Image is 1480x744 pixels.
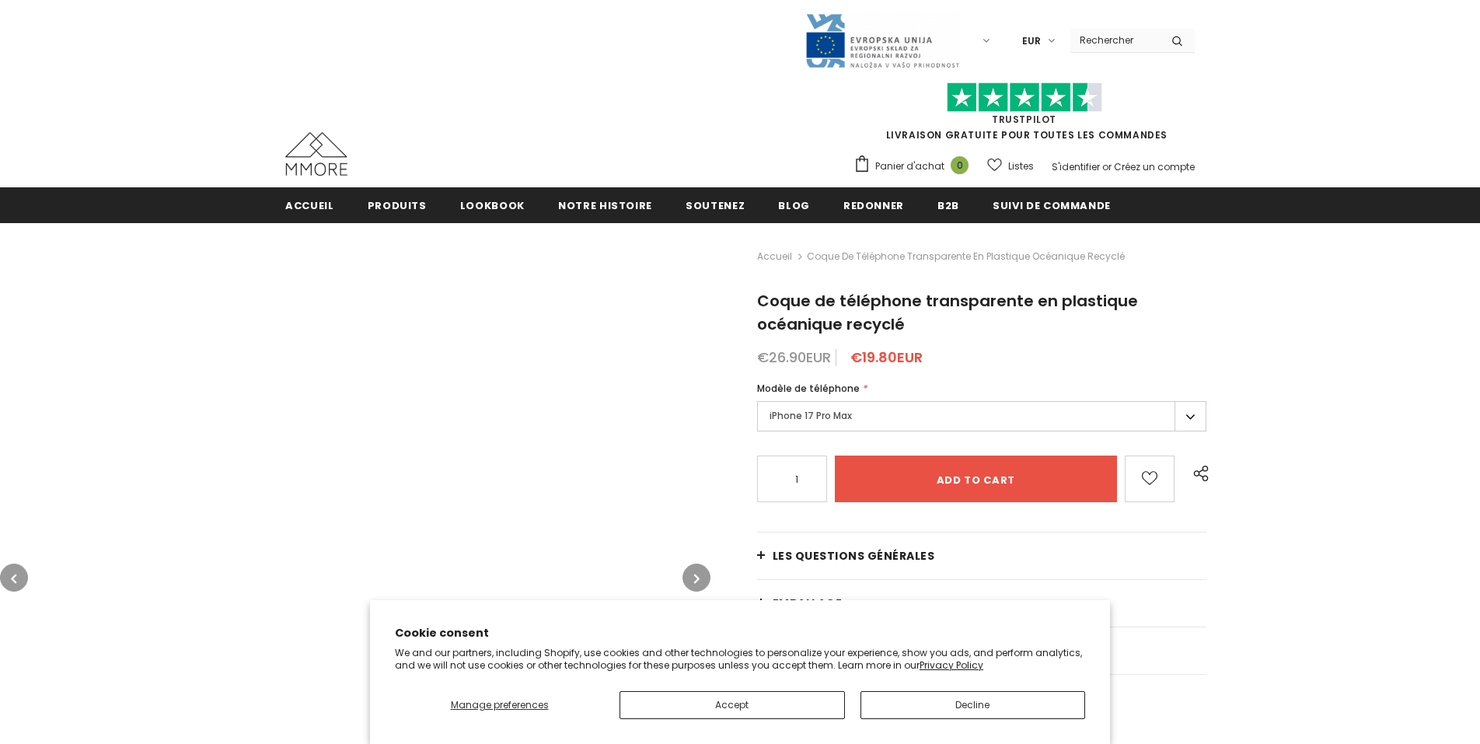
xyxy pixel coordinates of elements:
a: TrustPilot [992,113,1056,126]
span: LIVRAISON GRATUITE POUR TOUTES LES COMMANDES [853,89,1195,141]
button: Accept [620,691,845,719]
span: Coque de téléphone transparente en plastique océanique recyclé [807,247,1125,266]
input: Add to cart [835,456,1117,502]
a: Blog [778,187,810,222]
button: Decline [860,691,1086,719]
span: EMBALLAGE [773,596,843,611]
span: Blog [778,198,810,213]
a: Panier d'achat 0 [853,155,976,178]
span: Manage preferences [451,698,549,711]
h2: Cookie consent [395,625,1085,641]
span: or [1102,160,1112,173]
span: Notre histoire [558,198,652,213]
span: EUR [1022,33,1041,49]
a: Redonner [843,187,904,222]
a: Javni Razpis [805,33,960,47]
img: Javni Razpis [805,12,960,69]
a: Produits [368,187,427,222]
a: Lookbook [460,187,525,222]
p: We and our partners, including Shopify, use cookies and other technologies to personalize your ex... [395,647,1085,671]
a: soutenez [686,187,745,222]
span: Listes [1008,159,1034,174]
span: Lookbook [460,198,525,213]
span: Panier d'achat [875,159,944,174]
a: Listes [987,152,1034,180]
label: iPhone 17 Pro Max [757,401,1206,431]
span: Produits [368,198,427,213]
img: Faites confiance aux étoiles pilotes [947,82,1102,113]
span: Redonner [843,198,904,213]
span: Accueil [285,198,334,213]
a: Accueil [285,187,334,222]
span: Coque de téléphone transparente en plastique océanique recyclé [757,290,1138,335]
a: Créez un compte [1114,160,1195,173]
span: €26.90EUR [757,348,831,367]
span: B2B [937,198,959,213]
span: €19.80EUR [850,348,923,367]
span: Suivi de commande [993,198,1111,213]
span: Modèle de téléphone [757,382,860,395]
a: S'identifier [1052,160,1100,173]
a: B2B [937,187,959,222]
span: 0 [951,156,969,174]
img: Cas MMORE [285,132,347,176]
input: Search Site [1070,29,1160,51]
a: Notre histoire [558,187,652,222]
span: Les questions générales [773,548,935,564]
span: soutenez [686,198,745,213]
button: Manage preferences [395,691,604,719]
a: EMBALLAGE [757,580,1206,627]
a: Suivi de commande [993,187,1111,222]
a: Les questions générales [757,533,1206,579]
a: Accueil [757,247,792,266]
a: Privacy Policy [920,658,983,672]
